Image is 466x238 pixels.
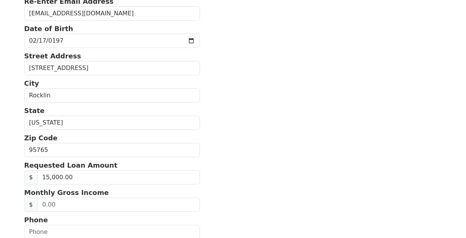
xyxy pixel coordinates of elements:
input: Re-Enter Email Address [24,6,200,21]
span: $ [24,198,38,212]
strong: Zip Code [24,134,58,142]
p: Monthly Gross Income [24,187,200,198]
strong: Requested Loan Amount [24,161,118,169]
input: Zip Code [24,143,200,157]
span: $ [24,170,38,184]
strong: State [24,107,45,115]
strong: Street Address [24,52,81,60]
strong: City [24,79,39,87]
input: 0.00 [37,198,200,212]
strong: Date of Birth [24,25,73,33]
input: City [24,88,200,103]
input: 0.00 [37,170,200,184]
strong: Phone [24,216,48,224]
input: Street Address [24,61,200,75]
